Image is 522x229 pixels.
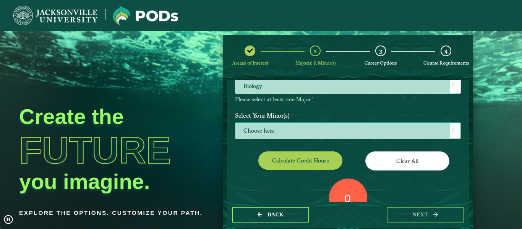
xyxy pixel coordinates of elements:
[232,60,268,66] span: Area(s) of Interest
[258,151,342,169] button: Calculate credit hours
[365,60,397,66] span: Career Options
[229,108,467,122] label: Select Your Minor(s)
[379,47,382,54] span: 3
[444,47,447,54] span: 4
[19,132,205,169] h1: Future
[311,95,314,100] sup: ⋆
[387,207,464,223] button: next
[235,96,461,103] p: Please select at least one Major
[344,191,351,206] label: 0
[13,6,97,25] img: Jacksonville University logo
[295,60,336,66] span: Major(s) & Minor(s)
[267,212,284,218] span: Back
[314,47,317,54] span: 2
[19,104,205,129] h2: Create the
[365,151,449,170] button: Clear All
[19,207,205,219] p: Explore the options. Customize your path.
[235,123,460,139] span: Choose here
[423,60,469,66] span: Course Requirements
[232,207,309,223] button: Back
[19,169,205,194] h2: you imagine.
[235,78,460,94] span: Biology
[113,6,178,25] img: Jacksonville University logo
